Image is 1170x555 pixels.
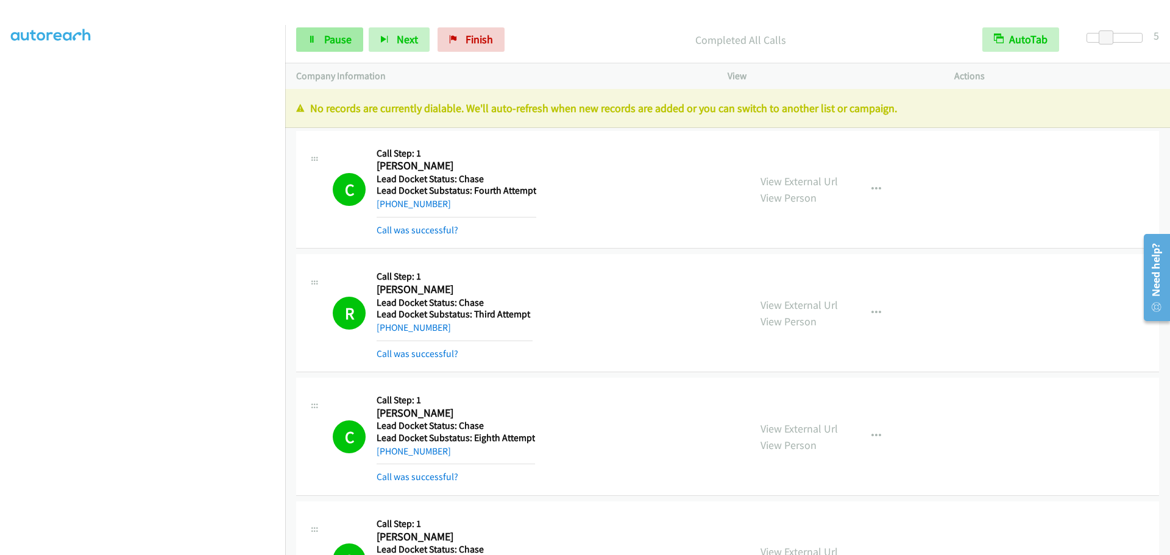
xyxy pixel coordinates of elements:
a: [PHONE_NUMBER] [377,322,451,333]
span: Finish [466,32,493,46]
a: View External Url [760,298,838,312]
button: Next [369,27,430,52]
a: View Person [760,438,817,452]
h5: Lead Docket Status: Chase [377,173,536,185]
a: Call was successful? [377,348,458,359]
h2: [PERSON_NAME] [377,159,533,173]
h5: Lead Docket Substatus: Third Attempt [377,308,533,320]
h1: C [333,173,366,206]
p: View [728,69,932,83]
button: AutoTab [982,27,1059,52]
h2: [PERSON_NAME] [377,406,533,420]
h5: Lead Docket Substatus: Fourth Attempt [377,185,536,197]
a: Call was successful? [377,224,458,236]
a: [PHONE_NUMBER] [377,445,451,457]
span: Pause [324,32,352,46]
div: 5 [1154,27,1159,44]
iframe: Resource Center [1135,229,1170,326]
a: View External Url [760,422,838,436]
a: View Person [760,314,817,328]
h5: Call Step: 1 [377,147,536,160]
a: [PHONE_NUMBER] [377,198,451,210]
h2: [PERSON_NAME] [377,283,533,297]
a: Finish [438,27,505,52]
h5: Call Step: 1 [377,394,535,406]
p: No records are currently dialable. We'll auto-refresh when new records are added or you can switc... [296,100,1159,116]
h5: Lead Docket Status: Chase [377,420,535,432]
p: Actions [954,69,1159,83]
h2: [PERSON_NAME] [377,530,533,544]
h5: Call Step: 1 [377,518,533,530]
h5: Call Step: 1 [377,270,533,283]
h1: R [333,297,366,330]
p: Company Information [296,69,706,83]
span: Next [397,32,418,46]
h5: Lead Docket Substatus: Eighth Attempt [377,432,535,444]
h5: Lead Docket Status: Chase [377,297,533,309]
h1: C [333,420,366,453]
a: Pause [296,27,363,52]
a: View External Url [760,174,838,188]
a: View Person [760,191,817,205]
p: Completed All Calls [521,32,960,48]
a: Call was successful? [377,471,458,483]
